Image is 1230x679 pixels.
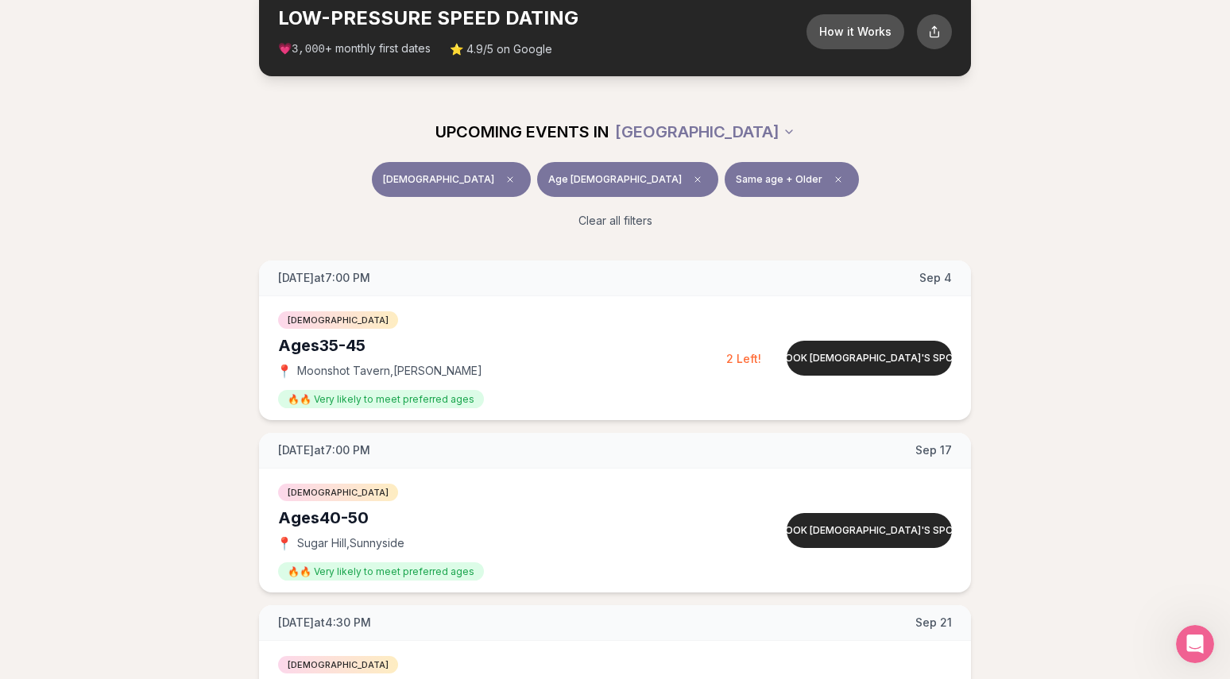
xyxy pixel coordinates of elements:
button: Same age + OlderClear preference [725,162,859,197]
span: Sugar Hill , Sunnyside [297,535,404,551]
span: 🔥🔥 Very likely to meet preferred ages [278,390,484,408]
span: [DATE] at 7:00 PM [278,442,370,458]
div: Ages 40-50 [278,507,726,529]
span: 📍 [278,537,291,550]
span: UPCOMING EVENTS IN [435,121,609,143]
span: 2 Left! [726,352,761,365]
h2: LOW-PRESSURE SPEED DATING [278,6,806,31]
span: ⭐ 4.9/5 on Google [450,41,552,57]
span: [DEMOGRAPHIC_DATA] [383,173,494,186]
button: [DEMOGRAPHIC_DATA]Clear event type filter [372,162,531,197]
span: [DEMOGRAPHIC_DATA] [278,311,398,329]
span: 🔥🔥 Very likely to meet preferred ages [278,562,484,581]
span: 📍 [278,365,291,377]
span: Moonshot Tavern , [PERSON_NAME] [297,363,482,379]
button: Book [DEMOGRAPHIC_DATA]'s spot [787,513,952,548]
span: [DEMOGRAPHIC_DATA] [278,656,398,673]
span: [DATE] at 7:00 PM [278,270,370,286]
button: How it Works [806,14,904,49]
span: Clear preference [829,170,848,189]
span: 💗 + monthly first dates [278,41,431,57]
iframe: Intercom live chat [1176,625,1214,663]
span: 3,000 [292,43,325,56]
span: Clear event type filter [501,170,520,189]
span: Age [DEMOGRAPHIC_DATA] [548,173,682,186]
div: Ages 35-45 [278,334,726,357]
button: Clear all filters [569,203,662,238]
span: Sep 17 [915,442,952,458]
span: Sep 21 [915,615,952,631]
span: Sep 4 [919,270,952,286]
span: Same age + Older [736,173,822,186]
button: Book [DEMOGRAPHIC_DATA]'s spot [787,341,952,376]
span: [DEMOGRAPHIC_DATA] [278,484,398,501]
button: Age [DEMOGRAPHIC_DATA]Clear age [537,162,718,197]
span: [DATE] at 4:30 PM [278,615,371,631]
button: [GEOGRAPHIC_DATA] [615,114,795,149]
span: Clear age [688,170,707,189]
